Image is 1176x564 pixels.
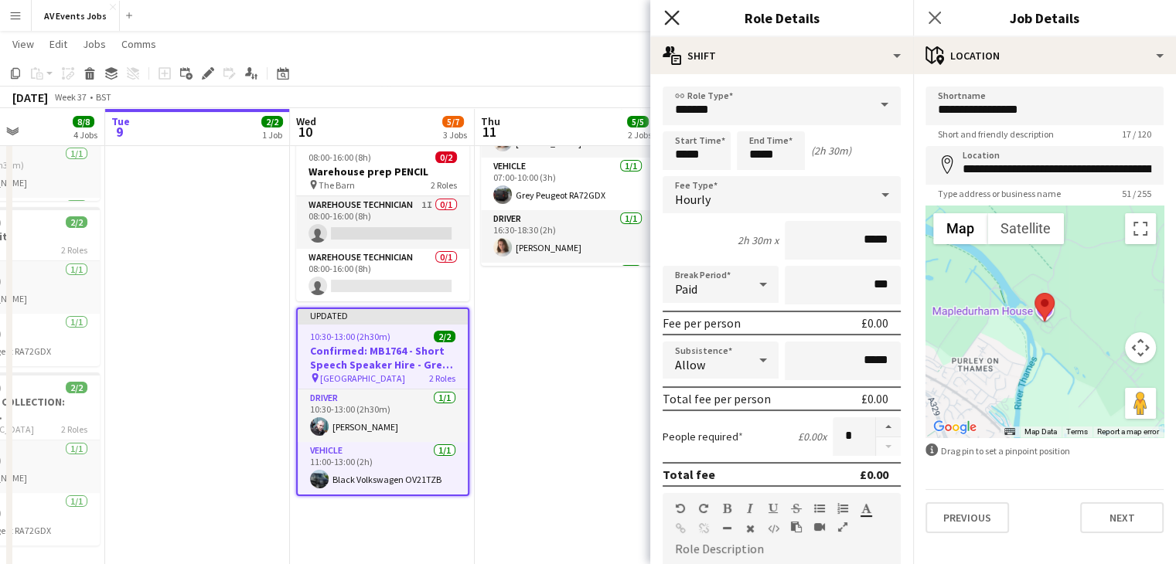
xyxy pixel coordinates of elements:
[481,210,654,263] app-card-role: Driver1/116:30-18:30 (2h)[PERSON_NAME]
[66,382,87,393] span: 2/2
[294,123,316,141] span: 10
[12,37,34,51] span: View
[296,196,469,249] app-card-role: Warehouse Technician1I0/108:00-16:00 (8h)
[745,502,755,515] button: Italic
[66,216,87,228] span: 2/2
[296,142,469,301] app-job-card: 08:00-16:00 (8h)0/2Warehouse prep PENCIL The Barn2 RolesWarehouse Technician1I0/108:00-16:00 (8h)...
[73,116,94,127] span: 8/8
[96,91,111,103] div: BST
[443,129,467,141] div: 3 Jobs
[296,165,469,178] h3: Warehouse prep PENCIL
[1125,332,1156,363] button: Map camera controls
[837,502,848,515] button: Ordered List
[1110,128,1164,140] span: 17 / 120
[925,188,1073,199] span: Type address or business name
[987,213,1064,244] button: Show satellite imagery
[1125,213,1156,244] button: Toggle fullscreen view
[663,430,743,443] label: People required
[1066,427,1088,436] a: Terms (opens in new tab)
[675,357,705,372] span: Allow
[814,521,825,533] button: Insert video
[925,443,1164,458] div: Drag pin to set a pinpoint position
[913,37,1176,74] div: Location
[861,502,871,515] button: Text Color
[49,37,67,51] span: Edit
[768,502,779,515] button: Underline
[61,244,87,256] span: 2 Roles
[298,442,468,494] app-card-role: Vehicle1/111:00-13:00 (2h)Black Volkswagen OV21TZB
[721,502,732,515] button: Bold
[109,123,130,141] span: 9
[431,179,457,191] span: 2 Roles
[73,129,97,141] div: 4 Jobs
[1004,426,1015,437] button: Keyboard shortcuts
[479,123,500,141] span: 11
[627,116,649,127] span: 5/5
[261,116,283,127] span: 2/2
[115,34,162,54] a: Comms
[481,263,654,315] app-card-role: Vehicle1/1
[791,521,802,533] button: Paste as plain text
[77,34,112,54] a: Jobs
[32,1,120,31] button: AV Events Jobs
[308,151,371,163] span: 08:00-16:00 (8h)
[1080,502,1164,533] button: Next
[320,372,405,384] span: [GEOGRAPHIC_DATA]
[929,417,980,437] img: Google
[1125,388,1156,419] button: Drag Pegman onto the map to open Street View
[791,502,802,515] button: Strikethrough
[435,151,457,163] span: 0/2
[628,129,652,141] div: 2 Jobs
[650,8,913,28] h3: Role Details
[1110,188,1164,199] span: 51 / 255
[434,331,455,342] span: 2/2
[43,34,73,54] a: Edit
[798,430,827,443] div: £0.00 x
[663,467,715,482] div: Total fee
[121,37,156,51] span: Comms
[876,417,901,437] button: Increase
[861,391,888,406] div: £0.00
[814,502,825,515] button: Unordered List
[298,309,468,321] div: Updated
[51,91,90,103] span: Week 37
[675,281,697,297] span: Paid
[925,502,1009,533] button: Previous
[481,114,500,128] span: Thu
[738,233,779,247] div: 2h 30m x
[442,116,464,127] span: 5/7
[650,37,913,74] div: Shift
[61,423,87,435] span: 2 Roles
[698,502,709,515] button: Redo
[837,521,848,533] button: Fullscreen
[663,315,741,331] div: Fee per person
[429,372,455,384] span: 2 Roles
[6,34,40,54] a: View
[83,37,106,51] span: Jobs
[745,522,755,535] button: Clear Formatting
[913,8,1176,28] h3: Job Details
[296,114,316,128] span: Wed
[768,522,779,535] button: HTML Code
[929,417,980,437] a: Open this area in Google Maps (opens a new window)
[925,128,1066,140] span: Short and friendly description
[296,249,469,301] app-card-role: Warehouse Technician0/108:00-16:00 (8h)
[298,389,468,442] app-card-role: Driver1/110:30-13:00 (2h30m)[PERSON_NAME]
[310,331,390,342] span: 10:30-13:00 (2h30m)
[298,344,468,372] h3: Confirmed: MB1764 - Short Speech Speaker Hire - Grey [PERSON_NAME] Events
[675,502,686,515] button: Undo
[481,158,654,210] app-card-role: Vehicle1/107:00-10:00 (3h)Grey Peugeot RA72GDX
[111,114,130,128] span: Tue
[721,522,732,535] button: Horizontal Line
[481,37,654,266] app-job-card: 07:00-18:30 (11h30m)4/4CONFIRMED: LB1554 - [GEOGRAPHIC_DATA] [GEOGRAPHIC_DATA]4 RolesDriver1/107:...
[1097,427,1159,436] a: Report a map error
[811,144,851,158] div: (2h 30m)
[860,467,888,482] div: £0.00
[933,213,987,244] button: Show street map
[663,391,771,406] div: Total fee per person
[296,307,469,496] app-job-card: Updated10:30-13:00 (2h30m)2/2Confirmed: MB1764 - Short Speech Speaker Hire - Grey [PERSON_NAME] E...
[675,192,711,207] span: Hourly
